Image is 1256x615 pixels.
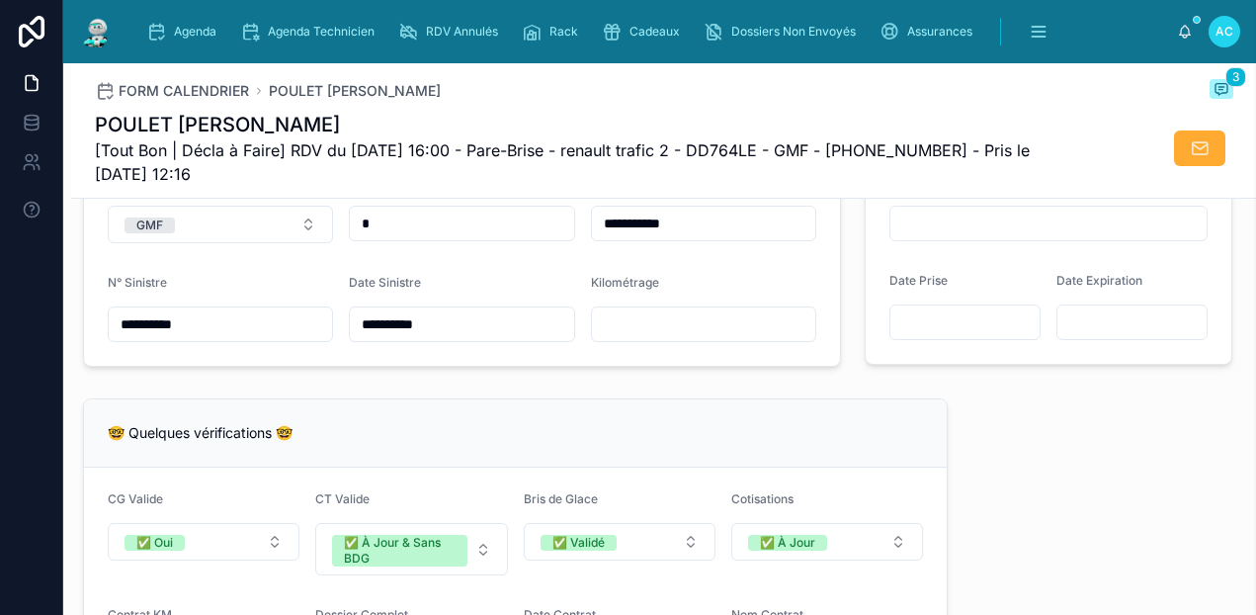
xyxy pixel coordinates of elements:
[1210,79,1233,103] button: 3
[268,24,375,40] span: Agenda Technicien
[136,535,173,551] div: ✅ Oui
[108,275,167,290] span: N° Sinistre
[760,535,815,551] div: ✅ À Jour
[136,218,163,233] div: GMF
[874,14,986,49] a: Assurances
[889,273,948,288] span: Date Prise
[731,24,856,40] span: Dossiers Non Envoyés
[174,24,216,40] span: Agenda
[108,424,293,441] span: 🤓 Quelques vérifications 🤓
[524,491,598,506] span: Bris de Glace
[596,14,694,49] a: Cadeaux
[108,206,333,243] button: Select Button
[1056,273,1142,288] span: Date Expiration
[349,275,421,290] span: Date Sinistre
[1215,24,1233,40] span: AC
[1225,67,1246,87] span: 3
[95,138,1085,186] span: [Tout Bon | Décla à Faire] RDV du [DATE] 16:00 - Pare-Brise - renault trafic 2 - DD764LE - GMF - ...
[234,14,388,49] a: Agenda Technicien
[130,10,1177,53] div: scrollable content
[79,16,115,47] img: App logo
[108,523,299,561] button: Select Button
[907,24,972,40] span: Assurances
[426,24,498,40] span: RDV Annulés
[731,491,794,506] span: Cotisations
[140,14,230,49] a: Agenda
[392,14,512,49] a: RDV Annulés
[524,523,715,561] button: Select Button
[315,523,507,575] button: Select Button
[344,535,455,567] div: ✅ À Jour & Sans BDG
[731,523,923,561] button: Select Button
[269,81,441,101] a: POULET [PERSON_NAME]
[95,111,1085,138] h1: POULET [PERSON_NAME]
[516,14,592,49] a: Rack
[698,14,870,49] a: Dossiers Non Envoyés
[315,491,370,506] span: CT Valide
[552,535,605,551] div: ✅ Validé
[95,81,249,101] a: FORM CALENDRIER
[549,24,578,40] span: Rack
[108,491,163,506] span: CG Valide
[591,275,659,290] span: Kilométrage
[629,24,680,40] span: Cadeaux
[119,81,249,101] span: FORM CALENDRIER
